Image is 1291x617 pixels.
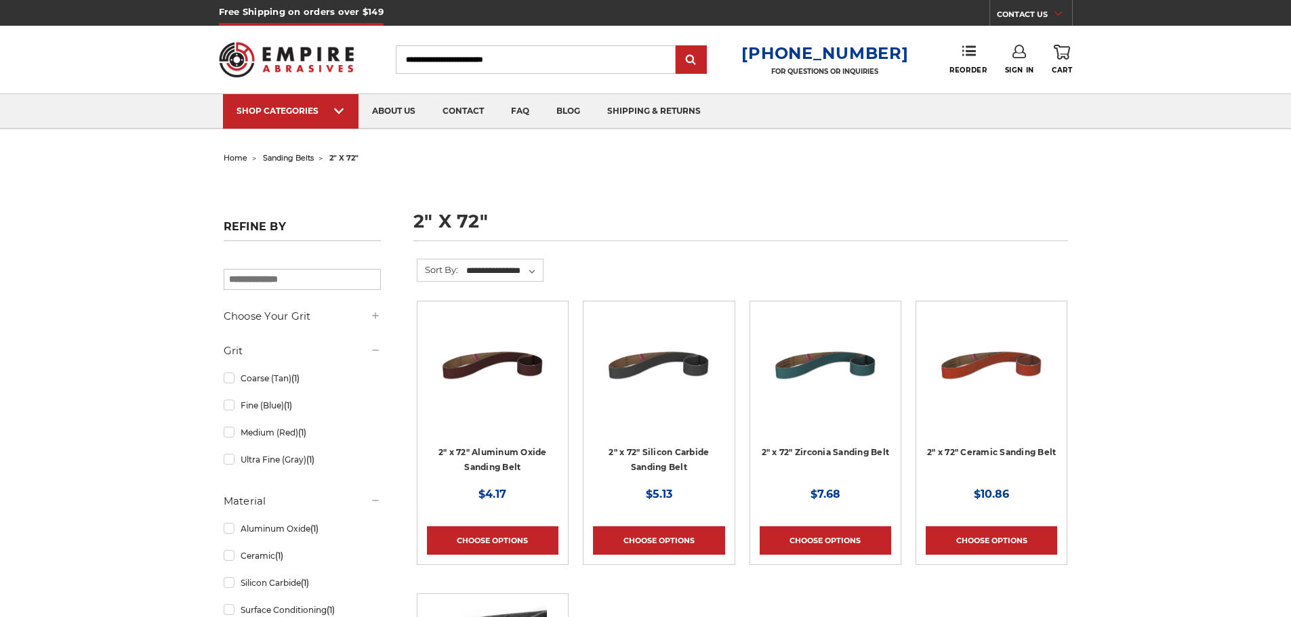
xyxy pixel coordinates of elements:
img: 2" x 72" Zirconia Pipe Sanding Belt [771,311,880,419]
a: Choose Options [593,526,724,555]
a: 2" x 72" Silicon Carbide File Belt [593,311,724,442]
a: CONTACT US [997,7,1072,26]
a: about us [358,94,429,129]
a: 2" x 72" Ceramic Sanding Belt [927,447,1056,457]
span: $7.68 [811,488,840,501]
a: blog [543,94,594,129]
a: 2" x 72" Silicon Carbide Sanding Belt [609,447,709,473]
a: 2" x 72" Aluminum Oxide Pipe Sanding Belt [427,311,558,442]
h1: 2" x 72" [413,212,1068,241]
a: sanding belts [263,153,314,163]
a: Choose Options [427,526,558,555]
a: faq [497,94,543,129]
a: Reorder [949,45,987,74]
a: Cart [1052,45,1072,75]
label: Sort By: [417,259,458,280]
a: Ultra Fine (Gray) [224,448,381,471]
a: 2" x 72" Zirconia Pipe Sanding Belt [760,311,891,442]
span: (1) [327,605,335,615]
h5: Refine by [224,220,381,241]
img: 2" x 72" Aluminum Oxide Pipe Sanding Belt [438,311,547,419]
a: 2" x 72" Ceramic Pipe Sanding Belt [926,311,1057,442]
span: $10.86 [974,488,1009,501]
span: Cart [1052,66,1072,75]
a: contact [429,94,497,129]
span: Sign In [1005,66,1034,75]
span: (1) [284,400,292,410]
a: shipping & returns [594,94,714,129]
span: $4.17 [478,488,506,501]
h5: Material [224,493,381,509]
img: 2" x 72" Silicon Carbide File Belt [604,311,713,419]
a: Fine (Blue) [224,393,381,417]
a: home [224,153,247,163]
img: 2" x 72" Ceramic Pipe Sanding Belt [937,311,1046,419]
a: Choose Options [760,526,891,555]
span: (1) [291,373,300,383]
div: SHOP CATEGORIES [237,106,345,116]
a: Medium (Red) [224,421,381,444]
img: Empire Abrasives [219,33,354,86]
span: Reorder [949,66,987,75]
p: FOR QUESTIONS OR INQUIRIES [741,67,908,76]
h5: Choose Your Grit [224,308,381,324]
span: 2" x 72" [329,153,358,163]
a: 2" x 72" Zirconia Sanding Belt [762,447,890,457]
input: Submit [678,47,705,74]
select: Sort By: [464,261,543,281]
span: (1) [298,427,306,438]
a: Choose Options [926,526,1057,555]
span: (1) [310,524,319,534]
span: (1) [301,578,309,588]
h5: Grit [224,343,381,359]
span: $5.13 [646,488,672,501]
a: Ceramic [224,544,381,568]
a: [PHONE_NUMBER] [741,43,908,63]
span: (1) [275,551,283,561]
span: (1) [306,454,314,465]
a: Silicon Carbide [224,571,381,595]
a: 2" x 72" Aluminum Oxide Sanding Belt [438,447,547,473]
a: Aluminum Oxide [224,517,381,540]
a: Coarse (Tan) [224,366,381,390]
